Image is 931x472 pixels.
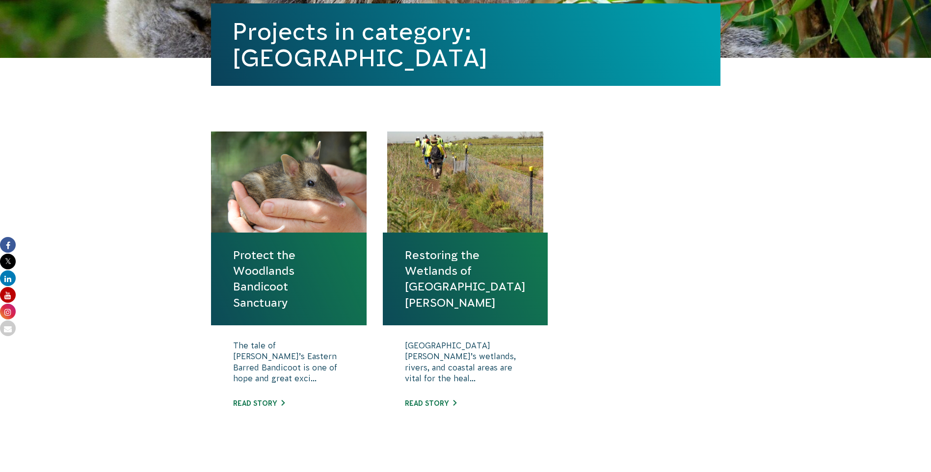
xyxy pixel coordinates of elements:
a: Read story [233,399,285,407]
p: The tale of [PERSON_NAME]’s Eastern Barred Bandicoot is one of hope and great exci... [233,340,345,389]
h1: Projects in category: [GEOGRAPHIC_DATA] [233,18,699,71]
a: Restoring the Wetlands of [GEOGRAPHIC_DATA][PERSON_NAME] [405,247,526,311]
a: Read story [405,399,456,407]
a: Protect the Woodlands Bandicoot Sanctuary [233,247,345,311]
p: [GEOGRAPHIC_DATA][PERSON_NAME]’s wetlands, rivers, and coastal areas are vital for the heal... [405,340,526,389]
